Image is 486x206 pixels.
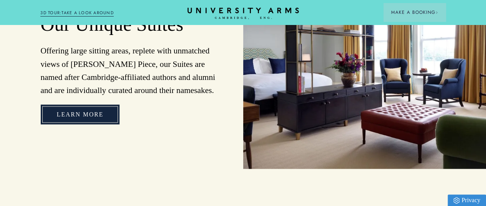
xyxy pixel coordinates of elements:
img: Arrow icon [435,11,438,14]
a: 3D TOUR:TAKE A LOOK AROUND [40,10,114,17]
span: Make a Booking [391,9,438,16]
img: Privacy [453,197,459,204]
button: Make a BookingArrow icon [383,3,446,22]
a: Home [187,8,299,20]
a: Learn more [41,105,119,124]
a: Privacy [448,194,486,206]
h2: Our Unique Suites [40,13,220,37]
p: Offering large sitting areas, replete with unmatched views of [PERSON_NAME] Piece, our Suites are... [40,44,220,97]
